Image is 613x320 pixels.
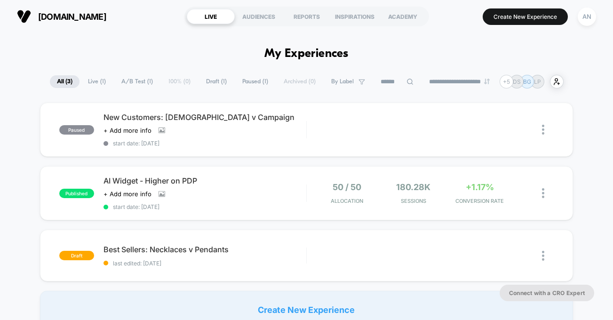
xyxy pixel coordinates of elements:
[81,75,113,88] span: Live ( 1 )
[542,251,544,261] img: close
[264,47,349,61] h1: My Experiences
[103,203,306,210] span: start date: [DATE]
[382,198,444,204] span: Sessions
[17,9,31,24] img: Visually logo
[379,9,427,24] div: ACADEMY
[187,9,235,24] div: LIVE
[542,125,544,135] img: close
[14,9,109,24] button: [DOMAIN_NAME]
[331,198,363,204] span: Allocation
[235,9,283,24] div: AUDIENCES
[103,176,306,185] span: AI Widget - Higher on PDP
[103,127,151,134] span: + Add more info
[500,75,513,88] div: + 5
[396,182,430,192] span: 180.28k
[578,8,596,26] div: AN
[103,140,306,147] span: start date: [DATE]
[333,182,361,192] span: 50 / 50
[466,182,494,192] span: +1.17%
[59,189,94,198] span: published
[449,198,510,204] span: CONVERSION RATE
[331,9,379,24] div: INSPIRATIONS
[542,188,544,198] img: close
[483,8,568,25] button: Create New Experience
[235,75,275,88] span: Paused ( 1 )
[575,7,599,26] button: AN
[283,9,331,24] div: REPORTS
[103,260,306,267] span: last edited: [DATE]
[103,112,306,122] span: New Customers: [DEMOGRAPHIC_DATA] v Campaign
[114,75,160,88] span: A/B Test ( 1 )
[331,78,354,85] span: By Label
[59,251,94,260] span: draft
[534,78,541,85] p: LP
[38,12,106,22] span: [DOMAIN_NAME]
[500,285,594,301] button: Connect with a CRO Expert
[523,78,531,85] p: BG
[513,78,521,85] p: DS
[199,75,234,88] span: Draft ( 1 )
[59,125,94,135] span: paused
[103,245,306,254] span: Best Sellers: Necklaces v Pendants
[484,79,490,84] img: end
[103,190,151,198] span: + Add more info
[50,75,80,88] span: All ( 3 )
